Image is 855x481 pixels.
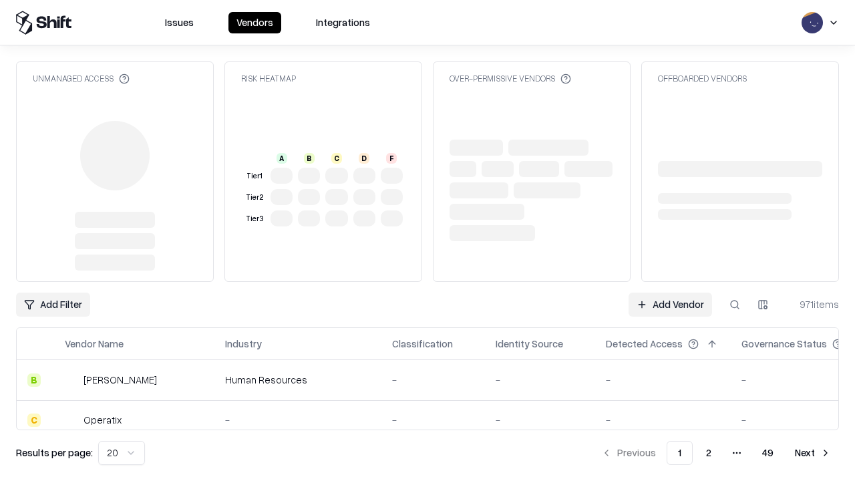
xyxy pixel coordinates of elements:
[83,413,122,427] div: Operatix
[83,373,157,387] div: [PERSON_NAME]
[331,153,342,164] div: C
[225,413,371,427] div: -
[751,441,784,465] button: 49
[65,337,124,351] div: Vendor Name
[629,293,712,317] a: Add Vendor
[786,297,839,311] div: 971 items
[308,12,378,33] button: Integrations
[606,413,720,427] div: -
[304,153,315,164] div: B
[244,213,265,224] div: Tier 3
[225,337,262,351] div: Industry
[787,441,839,465] button: Next
[33,73,130,84] div: Unmanaged Access
[65,414,78,427] img: Operatix
[244,170,265,182] div: Tier 1
[392,337,453,351] div: Classification
[392,373,474,387] div: -
[244,192,265,203] div: Tier 2
[658,73,747,84] div: Offboarded Vendors
[386,153,397,164] div: F
[392,413,474,427] div: -
[27,373,41,387] div: B
[741,337,827,351] div: Governance Status
[225,373,371,387] div: Human Resources
[667,441,693,465] button: 1
[695,441,722,465] button: 2
[496,337,563,351] div: Identity Source
[16,446,93,460] p: Results per page:
[496,373,584,387] div: -
[277,153,287,164] div: A
[27,414,41,427] div: C
[606,373,720,387] div: -
[65,373,78,387] img: Deel
[228,12,281,33] button: Vendors
[496,413,584,427] div: -
[450,73,571,84] div: Over-Permissive Vendors
[157,12,202,33] button: Issues
[16,293,90,317] button: Add Filter
[593,441,839,465] nav: pagination
[606,337,683,351] div: Detected Access
[359,153,369,164] div: D
[241,73,296,84] div: Risk Heatmap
